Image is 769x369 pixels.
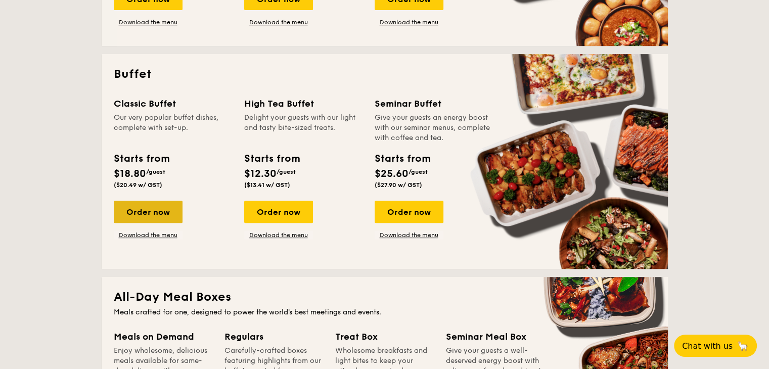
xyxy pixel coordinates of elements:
div: Meals crafted for one, designed to power the world's best meetings and events. [114,307,656,317]
a: Download the menu [375,18,443,26]
span: ($20.49 w/ GST) [114,181,162,189]
div: Starts from [244,151,299,166]
div: Seminar Buffet [375,97,493,111]
div: Give your guests an energy boost with our seminar menus, complete with coffee and tea. [375,113,493,143]
div: Classic Buffet [114,97,232,111]
div: Delight your guests with our light and tasty bite-sized treats. [244,113,363,143]
h2: All-Day Meal Boxes [114,289,656,305]
span: Chat with us [682,341,733,351]
div: High Tea Buffet [244,97,363,111]
a: Download the menu [375,231,443,239]
a: Download the menu [244,18,313,26]
span: /guest [409,168,428,175]
div: Order now [114,201,183,223]
span: ($13.41 w/ GST) [244,181,290,189]
h2: Buffet [114,66,656,82]
div: Order now [244,201,313,223]
span: 🦙 [737,340,749,352]
span: $12.30 [244,168,277,180]
span: ($27.90 w/ GST) [375,181,422,189]
div: Starts from [375,151,430,166]
div: Meals on Demand [114,330,212,344]
span: /guest [146,168,165,175]
span: $18.80 [114,168,146,180]
a: Download the menu [114,231,183,239]
div: Treat Box [335,330,434,344]
button: Chat with us🦙 [674,335,757,357]
a: Download the menu [244,231,313,239]
div: Regulars [224,330,323,344]
div: Starts from [114,151,169,166]
div: Order now [375,201,443,223]
span: /guest [277,168,296,175]
div: Seminar Meal Box [446,330,545,344]
a: Download the menu [114,18,183,26]
span: $25.60 [375,168,409,180]
div: Our very popular buffet dishes, complete with set-up. [114,113,232,143]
